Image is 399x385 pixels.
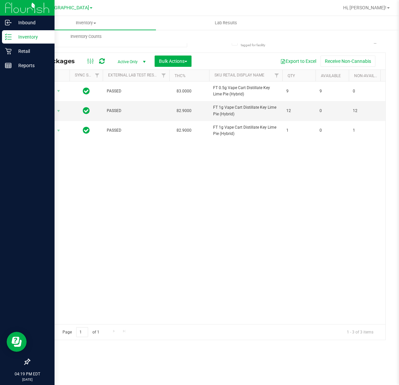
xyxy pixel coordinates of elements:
a: THC% [175,73,186,78]
span: 0 [353,88,378,94]
a: Filter [271,70,282,81]
span: Hi, [PERSON_NAME]! [343,5,386,10]
span: 9 [320,88,345,94]
span: 1 [286,127,312,134]
span: [GEOGRAPHIC_DATA] [44,5,89,11]
p: Reports [12,62,52,69]
a: External Lab Test Result [108,73,160,77]
a: Non-Available [354,73,384,78]
inline-svg: Inbound [5,19,12,26]
p: Inventory [12,33,52,41]
span: FT 1g Vape Cart Distillate Key Lime Pie (Hybrid) [213,104,278,117]
a: Inventory Counts [16,30,156,44]
a: Qty [288,73,295,78]
inline-svg: Inventory [5,34,12,40]
span: 1 [353,127,378,134]
span: 82.9000 [173,106,195,116]
a: Filter [92,70,103,81]
span: In Sync [83,126,90,135]
input: 1 [76,327,88,337]
span: Inventory [16,20,156,26]
span: 12 [286,108,312,114]
a: Lab Results [156,16,296,30]
span: 12 [353,108,378,114]
span: select [55,126,63,135]
span: PASSED [107,127,165,134]
span: Lab Results [206,20,246,26]
span: All Packages [35,58,81,65]
span: 83.0000 [173,86,195,96]
inline-svg: Retail [5,48,12,55]
span: 1 - 3 of 3 items [341,327,379,337]
span: select [55,86,63,96]
span: FT 1g Vape Cart Distillate Key Lime Pie (Hybrid) [213,124,278,137]
span: 82.9000 [173,126,195,135]
iframe: Resource center [7,332,27,352]
a: Sku Retail Display Name [214,73,264,77]
a: Inventory [16,16,156,30]
a: Sync Status [75,73,100,77]
p: [DATE] [3,377,52,382]
span: 9 [286,88,312,94]
a: Filter [158,70,169,81]
p: 04:19 PM EDT [3,371,52,377]
inline-svg: Reports [5,62,12,69]
span: select [55,106,63,116]
span: FT 0.5g Vape Cart Distillate Key Lime Pie (Hybrid) [213,85,278,97]
p: Inbound [12,19,52,27]
span: In Sync [83,86,90,96]
span: Page of 1 [57,327,105,337]
button: Receive Non-Cannabis [321,56,375,67]
span: PASSED [107,108,165,114]
span: PASSED [107,88,165,94]
span: 0 [320,108,345,114]
span: In Sync [83,106,90,115]
p: Retail [12,47,52,55]
span: Bulk Actions [159,59,187,64]
span: 0 [320,127,345,134]
a: Available [321,73,341,78]
button: Export to Excel [276,56,321,67]
span: Inventory Counts [62,34,111,40]
button: Bulk Actions [155,56,192,67]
